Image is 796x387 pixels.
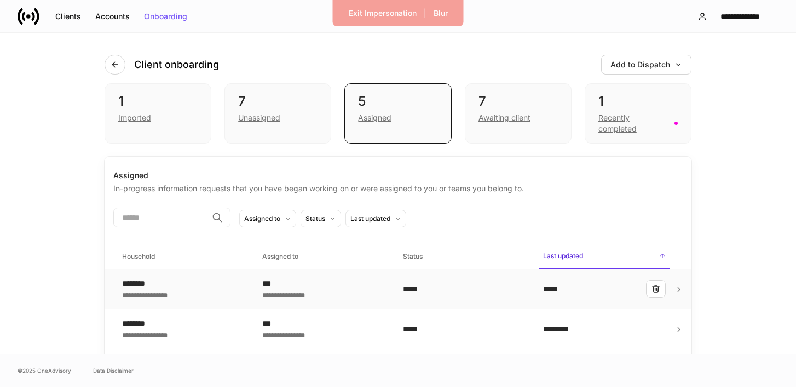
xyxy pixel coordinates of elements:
span: Household [118,246,249,268]
div: 7 [478,93,558,110]
button: Assigned to [239,210,296,227]
div: Imported [118,112,151,123]
div: 7Unassigned [224,83,331,144]
div: Onboarding [144,13,187,20]
div: Assigned [358,112,391,123]
h6: Last updated [543,251,583,261]
div: 1 [598,93,678,110]
div: Clients [55,13,81,20]
div: Status [305,213,325,224]
div: Awaiting client [478,112,530,123]
a: Data Disclaimer [93,366,134,375]
div: 5 [358,93,437,110]
div: Blur [434,9,448,17]
h4: Client onboarding [134,58,219,71]
div: 1 [118,93,198,110]
button: Onboarding [137,8,194,25]
div: Assigned to [244,213,280,224]
div: Add to Dispatch [610,61,682,69]
div: 7 [238,93,318,110]
div: 5Assigned [344,83,451,144]
button: Add to Dispatch [601,55,691,75]
button: Blur [426,4,455,22]
div: Assigned [113,170,683,181]
span: Assigned to [258,246,389,268]
button: Accounts [88,8,137,25]
button: Status [301,210,341,227]
div: Exit Impersonation [349,9,417,17]
div: 1Recently completed [585,83,691,144]
span: © 2025 OneAdvisory [18,366,71,375]
button: Exit Impersonation [342,4,424,22]
div: 7Awaiting client [465,83,572,144]
div: 1Imported [105,83,211,144]
h6: Assigned to [262,251,298,261]
span: Last updated [539,245,670,269]
div: Last updated [350,213,390,224]
div: Unassigned [238,112,280,123]
div: In-progress information requests that you have began working on or were assigned to you or teams ... [113,181,683,194]
h6: Status [403,251,423,261]
button: Clients [48,8,88,25]
div: Accounts [95,13,130,20]
span: Status [399,246,530,268]
h6: Household [122,251,155,261]
div: Recently completed [598,112,668,134]
button: Last updated [345,210,406,227]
